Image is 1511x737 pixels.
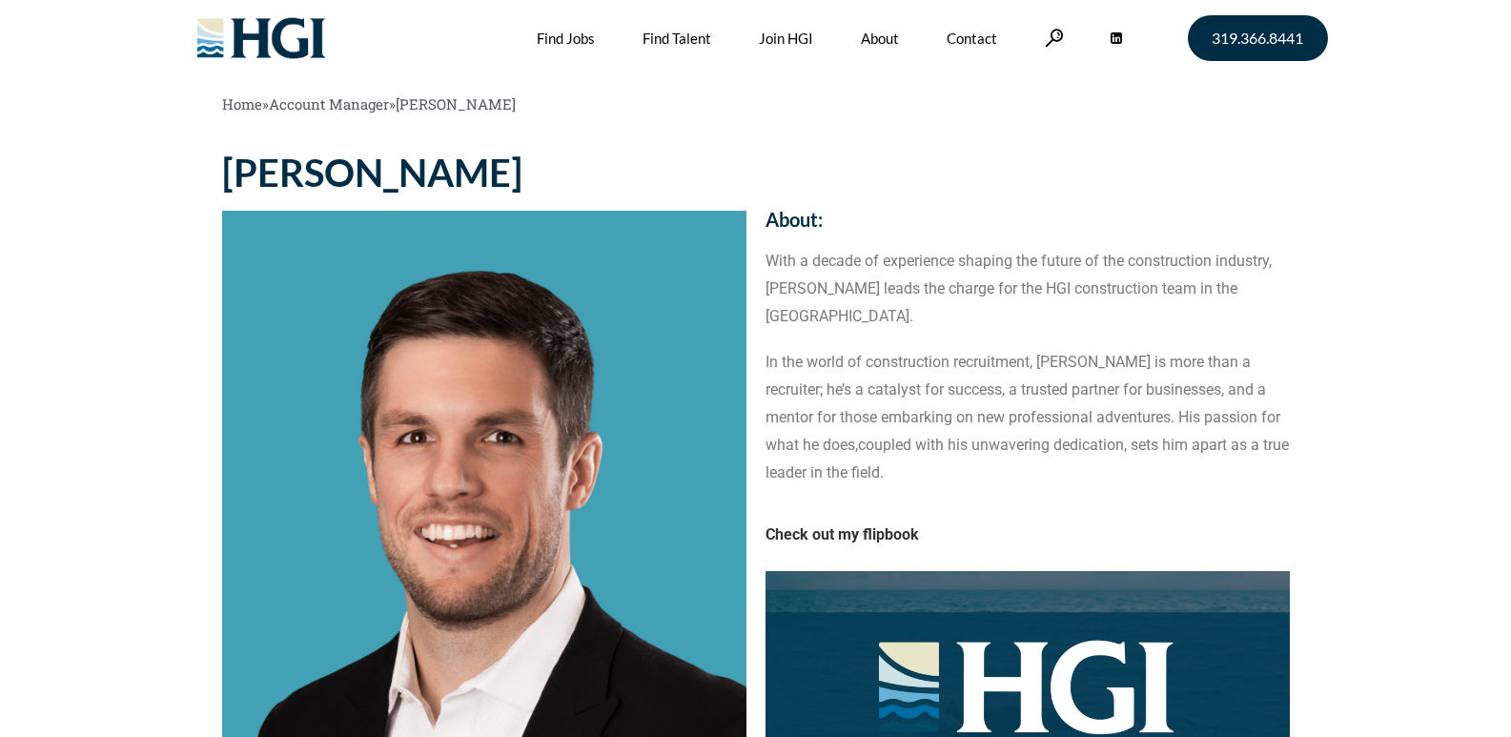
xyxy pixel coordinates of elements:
[222,94,262,113] a: Home
[222,154,746,192] h1: [PERSON_NAME]
[766,525,919,543] a: Check out my flipbook
[1188,15,1328,61] a: 319.366.8441
[222,94,516,113] span: » »
[766,154,1290,173] h2: Contact:
[1212,31,1303,46] span: 319.366.8441
[269,94,389,113] a: Account Manager
[766,248,1290,330] p: With a decade of experience shaping the future of the construction industry, [PERSON_NAME] leads ...
[1045,29,1064,47] a: Search
[766,349,1290,486] p: In the world of construction recruitment, [PERSON_NAME] is more than a recruiter; he’s a catalyst...
[396,94,516,113] span: [PERSON_NAME]
[766,210,1290,229] h2: About:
